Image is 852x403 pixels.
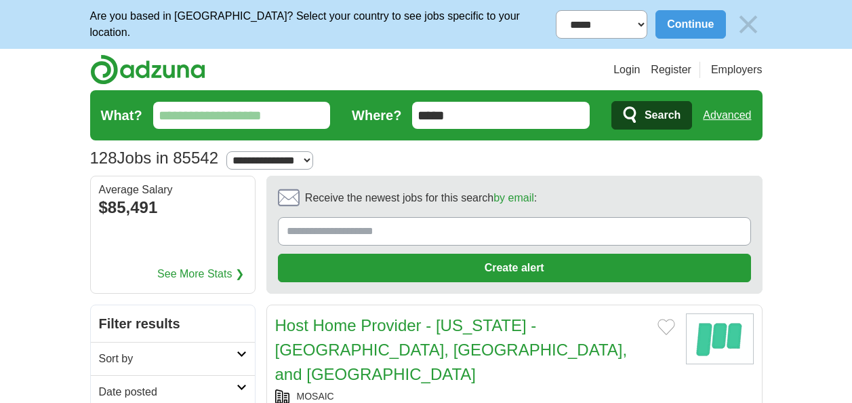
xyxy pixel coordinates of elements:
[157,266,244,282] a: See More Stats ❯
[655,10,725,39] button: Continue
[91,305,255,342] h2: Filter results
[278,254,751,282] button: Create alert
[90,8,556,41] p: Are you based in [GEOGRAPHIC_DATA]? Select your country to see jobs specific to your location.
[703,102,751,129] a: Advanced
[90,149,219,167] h1: Jobs in 85542
[275,316,628,383] a: Host Home Provider - [US_STATE] - [GEOGRAPHIC_DATA], [GEOGRAPHIC_DATA], and [GEOGRAPHIC_DATA]
[493,192,534,204] a: by email
[305,190,537,206] span: Receive the newest jobs for this search :
[99,351,237,367] h2: Sort by
[711,62,763,78] a: Employers
[645,102,681,129] span: Search
[101,105,142,126] label: What?
[99,185,247,195] div: Average Salary
[91,342,255,375] a: Sort by
[611,101,692,130] button: Search
[90,146,117,170] span: 128
[90,54,205,85] img: Adzuna logo
[657,319,675,335] button: Add to favorite jobs
[686,313,754,364] img: Mosaic logo
[651,62,691,78] a: Register
[297,391,334,402] a: MOSAIC
[99,195,247,220] div: $85,491
[99,384,237,400] h2: Date posted
[734,10,763,39] img: icon_close_no_bg.svg
[352,105,401,126] label: Where?
[613,62,640,78] a: Login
